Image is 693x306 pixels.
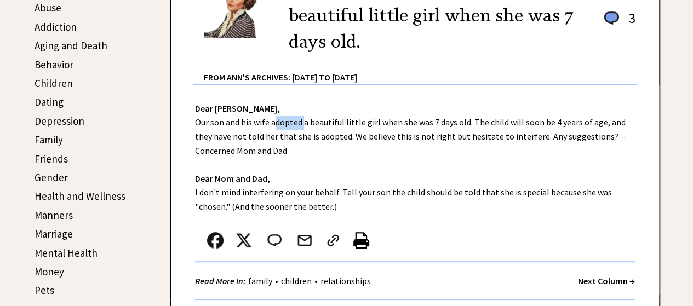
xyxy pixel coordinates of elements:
[35,114,84,128] a: Depression
[353,232,369,249] img: printer%20icon.png
[602,9,621,27] img: message_round%201.png
[35,284,54,297] a: Pets
[35,133,63,146] a: Family
[35,189,125,203] a: Health and Wellness
[325,232,341,249] img: link_02.png
[245,275,275,286] a: family
[35,77,73,90] a: Children
[35,95,64,108] a: Dating
[236,232,252,249] img: x_small.png
[35,58,73,71] a: Behavior
[318,275,374,286] a: relationships
[195,275,245,286] strong: Read More In:
[35,227,73,240] a: Marriage
[296,232,313,249] img: mail.png
[35,209,73,222] a: Manners
[35,1,61,14] a: Abuse
[195,274,374,288] div: • •
[35,39,107,52] a: Aging and Death
[35,20,77,33] a: Addiction
[35,171,68,184] a: Gender
[35,246,98,259] a: Mental Health
[623,9,636,38] td: 3
[35,265,64,278] a: Money
[578,275,635,286] a: Next Column →
[278,275,314,286] a: children
[171,85,659,300] div: Our son and his wife adopted a beautiful little girl when she was 7 days old. The child will soon...
[35,152,68,165] a: Friends
[207,232,224,249] img: facebook.png
[195,103,280,114] strong: Dear [PERSON_NAME],
[265,232,284,249] img: message_round%202.png
[195,173,270,184] strong: Dear Mom and Dad,
[204,55,637,84] div: From Ann's Archives: [DATE] to [DATE]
